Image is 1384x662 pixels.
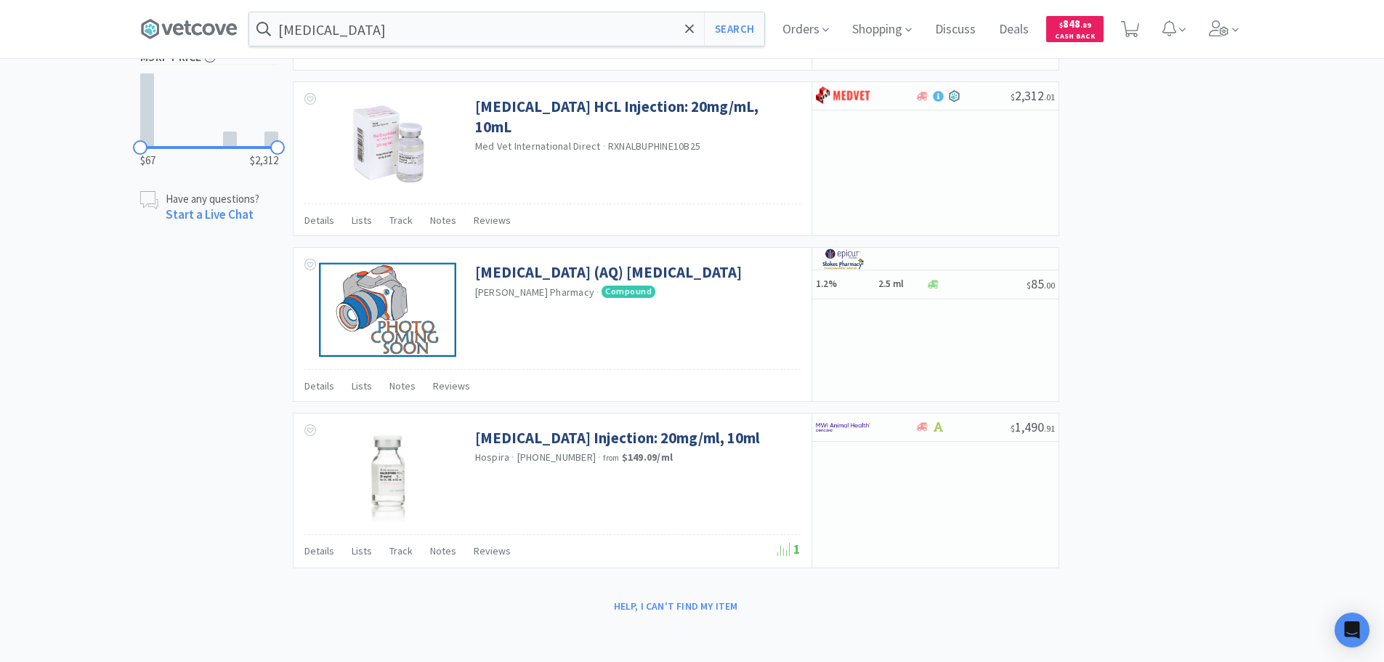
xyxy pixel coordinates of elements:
span: Reviews [474,214,511,227]
img: 999dfdbbdb564dee97e6607e6c125f89_619224.png [341,428,435,522]
span: 1,490 [1011,419,1055,435]
span: Notes [430,544,456,557]
a: [MEDICAL_DATA] HCL Injection: 20mg/mL, 10mL [475,97,797,137]
a: Deals [993,23,1035,36]
span: Details [304,544,334,557]
span: Lists [352,379,372,392]
a: [MEDICAL_DATA] (AQ) [MEDICAL_DATA] [475,262,742,282]
img: 1f989046cabd424e926b9f7e7305cb09_499958.jpg [341,97,435,191]
span: Track [389,214,413,227]
button: Help, I can't find my item [605,594,747,618]
span: $ [1011,423,1015,434]
span: RXNALBUPHINE10B25 [608,140,700,153]
img: bdd3c0f4347043b9a893056ed883a29a_120.png [816,85,870,107]
span: . 00 [1044,280,1055,291]
span: from [603,453,619,463]
a: $848.89Cash Back [1046,9,1104,49]
a: [PERSON_NAME] Pharmacy [475,286,595,299]
span: $ [1027,280,1031,291]
span: . 91 [1044,423,1055,434]
h5: 1.2% [816,278,874,291]
span: · [598,451,601,464]
span: $67 [140,152,155,169]
span: Details [304,48,334,61]
span: Cash Back [1055,33,1095,42]
span: · [603,140,606,153]
span: 85 [1027,275,1055,292]
button: Search [704,12,764,46]
span: Details [304,379,334,392]
img: e4c1c89d21554f779f16c712fdb8a510_141.png [816,248,870,270]
div: Open Intercom Messenger [1335,613,1369,647]
span: 848 [1059,17,1091,31]
span: $ [1011,92,1015,102]
span: Notes [430,48,456,61]
span: Reviews [474,48,511,61]
span: Lists [352,544,372,557]
img: db7c550e7d7c4f94815330b9c60d1848_541505.jpeg [319,262,456,357]
span: . 89 [1080,20,1091,30]
a: Discuss [929,23,982,36]
span: Notes [430,214,456,227]
span: Notes [389,379,416,392]
span: $2,312 [250,152,278,169]
span: Lists [352,48,372,61]
img: f6b2451649754179b5b4e0c70c3f7cb0_2.png [816,416,870,438]
span: 1 [777,541,801,557]
span: [PHONE_NUMBER] [517,451,596,464]
span: . 01 [1044,92,1055,102]
a: Start a Live Chat [166,206,254,222]
span: 2,312 [1011,87,1055,104]
span: · [511,451,514,464]
span: Track [389,544,413,557]
a: Med Vet International Direct [475,140,601,153]
span: · [596,286,599,299]
a: Hospira [475,451,510,464]
a: [MEDICAL_DATA] Injection: 20mg/ml, 10ml [475,428,760,448]
span: Reviews [433,379,470,392]
p: Have any questions? [166,191,259,206]
span: $ [1059,20,1063,30]
span: Details [304,214,334,227]
span: Compound [602,286,655,297]
span: Lists [352,214,372,227]
input: Search by item, sku, manufacturer, ingredient, size... [249,12,764,46]
strong: $149.09 / ml [622,451,673,464]
h6: 2.5 ml [878,278,922,291]
span: Reviews [474,544,511,557]
span: Track [389,48,413,61]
